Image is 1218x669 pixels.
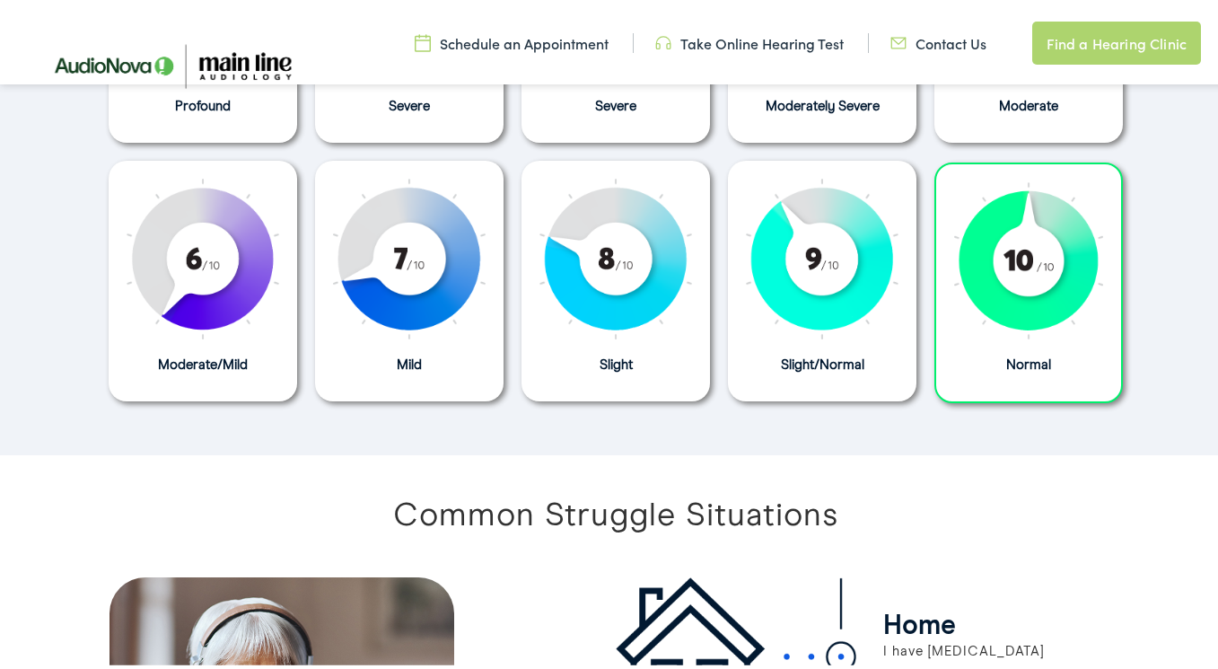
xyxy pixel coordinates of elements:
[728,175,916,335] img: SB-Dial-9.png
[109,175,297,335] img: SB-Dial-6.png
[890,30,907,49] img: utility icon
[389,96,430,110] span: Severe
[936,179,1121,336] img: SB-Dial-10.png
[1032,18,1201,61] a: Find a Hearing Clinic
[397,355,422,368] span: Mild
[415,30,431,49] img: utility icon
[890,30,986,49] a: Contact Us
[315,175,504,336] img: SB-Dial-7.png
[415,30,609,49] a: Schedule an Appointment
[999,96,1058,110] span: Moderate
[521,175,710,335] img: SB-Dial-8.png
[152,495,1080,531] h6: Common Struggle Situations
[1006,355,1051,368] span: Normal
[595,96,636,110] span: Severe
[158,355,248,368] span: Moderate/Mild
[883,606,1124,638] h4: Home
[766,96,880,110] span: Moderately Severe
[600,355,633,368] span: Slight
[655,30,844,49] a: Take Online Hearing Test
[781,355,864,368] span: Slight/Normal
[655,30,671,49] img: utility icon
